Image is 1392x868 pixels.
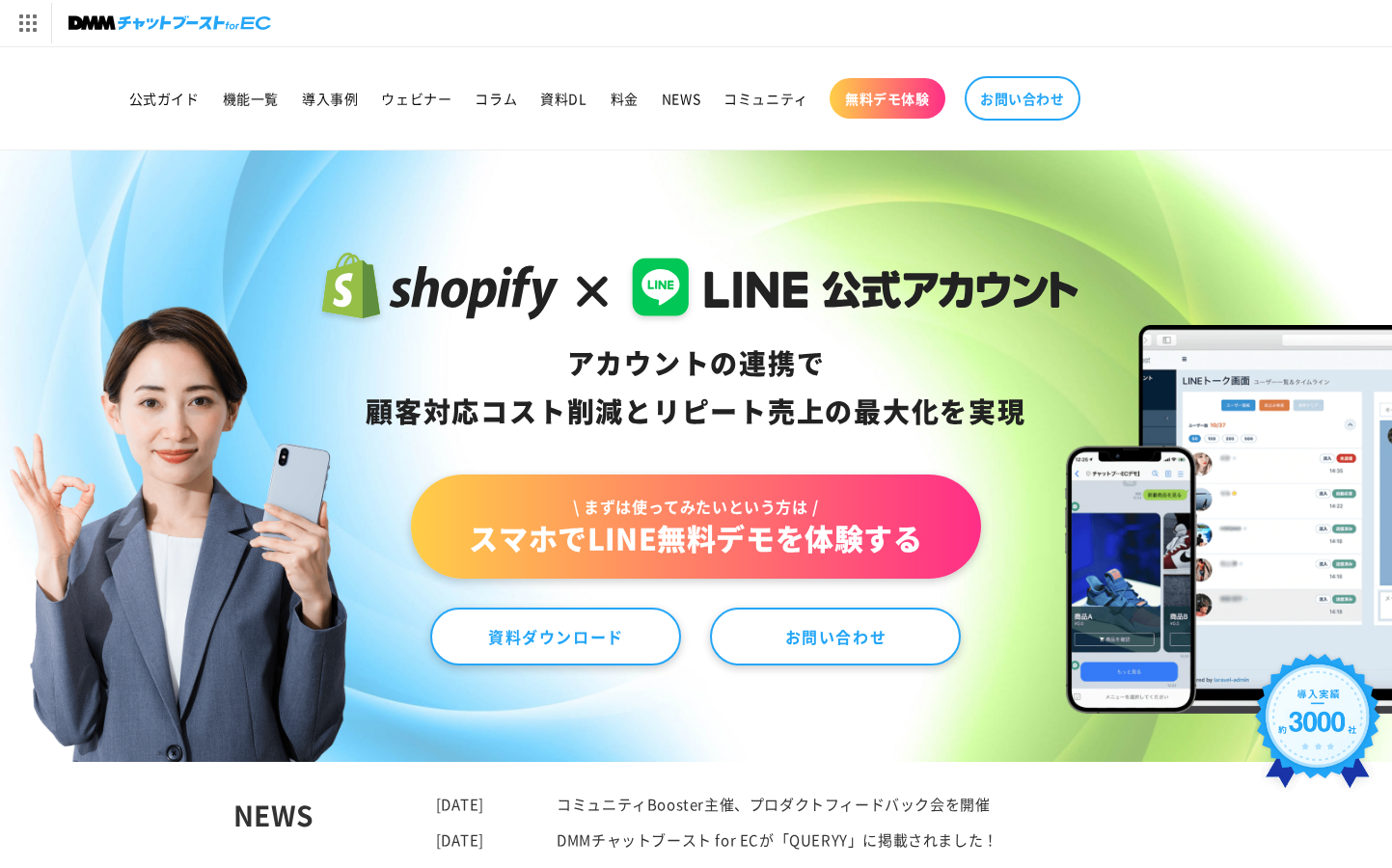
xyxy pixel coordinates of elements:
a: 料金 [599,78,650,119]
span: コラム [475,90,517,107]
a: お問い合わせ [710,608,961,665]
span: 導入事例 [302,90,358,107]
a: 資料DL [529,78,598,119]
time: [DATE] [436,829,485,850]
span: 機能一覧 [223,90,279,107]
img: サービス [3,3,51,43]
a: NEWS [650,78,712,119]
a: コミュニティ [712,78,820,119]
a: 機能一覧 [211,78,290,119]
a: コラム [463,78,529,119]
span: 料金 [611,90,639,107]
img: 導入実績約3000社 [1248,647,1387,806]
a: 導入事例 [290,78,369,119]
span: ウェビナー [381,90,451,107]
span: \ まずは使ってみたいという方は / [469,496,922,517]
a: DMMチャットブースト for ECが「QUERYY」に掲載されました！ [557,829,998,850]
img: チャットブーストforEC [68,10,271,37]
span: NEWS [662,90,700,107]
span: コミュニティ [723,90,808,107]
div: アカウントの連携で 顧客対応コスト削減と リピート売上の 最大化を実現 [314,339,1078,436]
span: 公式ガイド [129,90,200,107]
a: 公式ガイド [118,78,211,119]
a: ウェビナー [369,78,463,119]
time: [DATE] [436,794,485,814]
a: 無料デモ体験 [830,78,945,119]
a: お問い合わせ [965,76,1080,121]
a: 資料ダウンロード [430,608,681,665]
span: お問い合わせ [980,90,1065,107]
span: 資料DL [540,90,587,107]
span: 無料デモ体験 [845,90,930,107]
a: \ まずは使ってみたいという方は /スマホでLINE無料デモを体験する [411,475,980,579]
a: コミュニティBooster主催、プロダクトフィードバック会を開催 [557,794,990,814]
